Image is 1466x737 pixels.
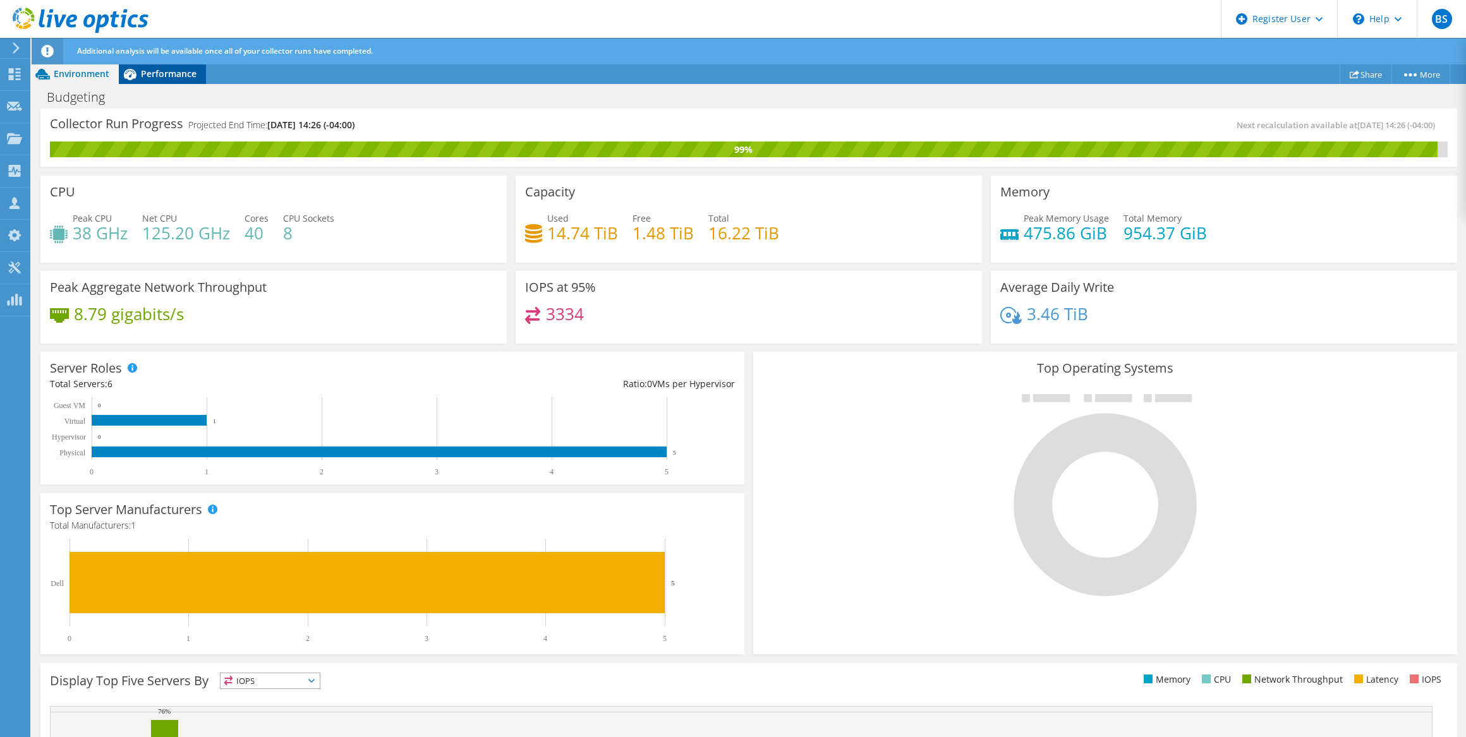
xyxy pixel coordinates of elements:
[543,634,547,643] text: 4
[188,118,354,132] h4: Projected End Time:
[1124,226,1207,240] h4: 954.37 GiB
[547,226,618,240] h4: 14.74 TiB
[633,226,694,240] h4: 1.48 TiB
[1124,212,1182,224] span: Total Memory
[547,212,569,224] span: Used
[73,212,112,224] span: Peak CPU
[1239,673,1343,686] li: Network Throughput
[98,402,101,409] text: 0
[663,634,667,643] text: 5
[1351,673,1398,686] li: Latency
[158,707,171,715] text: 76%
[50,185,75,199] h3: CPU
[186,634,190,643] text: 1
[1000,185,1050,199] h3: Memory
[245,212,269,224] span: Cores
[1024,212,1109,224] span: Peak Memory Usage
[633,212,651,224] span: Free
[283,226,334,240] h4: 8
[708,226,779,240] h4: 16.22 TiB
[1353,13,1364,25] svg: \n
[671,579,675,587] text: 5
[41,90,124,104] h1: Budgeting
[64,417,86,426] text: Virtual
[142,212,177,224] span: Net CPU
[59,448,85,457] text: Physical
[245,226,269,240] h4: 40
[267,119,354,131] span: [DATE] 14:26 (-04:00)
[550,467,554,476] text: 4
[205,467,209,476] text: 1
[763,361,1448,375] h3: Top Operating Systems
[647,378,652,390] span: 0
[73,226,128,240] h4: 38 GHz
[1432,9,1452,29] span: BS
[1000,280,1114,294] h3: Average Daily Write
[141,68,197,80] span: Performance
[1027,307,1088,321] h4: 3.46 TiB
[77,45,373,56] span: Additional analysis will be available once all of your collector runs have completed.
[673,450,676,456] text: 5
[525,185,575,199] h3: Capacity
[221,673,320,688] span: IOPS
[1391,64,1450,84] a: More
[131,519,136,531] span: 1
[107,378,112,390] span: 6
[52,433,86,441] text: Hypervisor
[1024,226,1109,240] h4: 475.86 GiB
[54,401,85,410] text: Guest VM
[68,634,71,643] text: 0
[50,503,202,517] h3: Top Server Manufacturers
[435,467,439,476] text: 3
[1340,64,1392,84] a: Share
[50,280,267,294] h3: Peak Aggregate Network Throughput
[306,634,310,643] text: 2
[320,467,324,476] text: 2
[90,467,94,476] text: 0
[54,68,109,80] span: Environment
[425,634,428,643] text: 3
[283,212,334,224] span: CPU Sockets
[50,377,392,391] div: Total Servers:
[1407,673,1441,686] li: IOPS
[665,467,669,476] text: 5
[213,418,216,424] text: 1
[546,307,584,321] h4: 3334
[392,377,735,391] div: Ratio: VMs per Hypervisor
[142,226,230,240] h4: 125.20 GHz
[50,518,735,532] h4: Total Manufacturers:
[1199,673,1231,686] li: CPU
[525,280,596,294] h3: IOPS at 95%
[50,361,122,375] h3: Server Roles
[51,579,64,588] text: Dell
[1141,673,1190,686] li: Memory
[708,212,729,224] span: Total
[74,307,184,321] h4: 8.79 gigabits/s
[50,143,1438,157] div: 99%
[98,434,101,440] text: 0
[1357,119,1435,131] span: [DATE] 14:26 (-04:00)
[1237,119,1441,131] span: Next recalculation available at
